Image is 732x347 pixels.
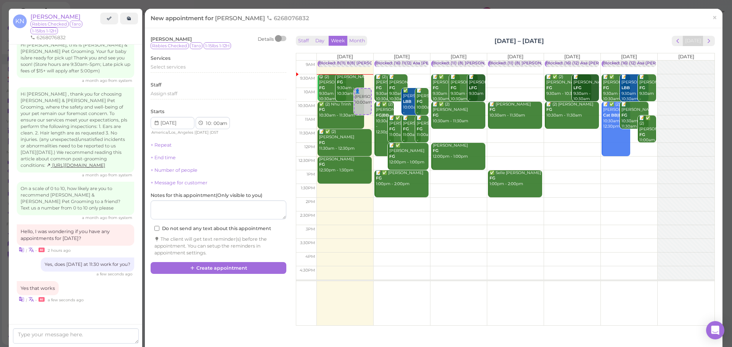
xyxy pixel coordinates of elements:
h2: [DATE] – [DATE] [494,37,544,45]
a: [URL][DOMAIN_NAME] [47,163,105,168]
span: [DATE] [451,54,467,59]
div: [PERSON_NAME] 12:30pm - 1:30pm [319,157,372,173]
span: [DATE] [621,54,637,59]
b: FG [603,85,609,90]
div: 📝 [PERSON_NAME] 9:30am - 10:30am [469,74,485,108]
b: FG [319,140,325,145]
span: [PERSON_NAME] [215,14,266,22]
span: Rabies Checked [151,42,189,49]
b: FG [376,85,382,90]
div: 📝 [PERSON_NAME] 9:30am - 10:30am [621,74,649,102]
b: LFG [469,85,477,90]
li: 6268076832 [29,34,67,41]
div: 📝 ✅ (2) [PERSON_NAME] 10:30am - 12:30pm [376,102,394,135]
div: The client will get text reminder(s) before the appointment. You can setup the reminders in appoi... [154,236,283,256]
div: 📝 ✅ (2) [PERSON_NAME] 10:30am - 11:30am [432,102,485,124]
b: FG [389,126,395,131]
span: Select services [151,64,186,70]
span: 9:30am [300,76,315,81]
span: 11am [305,117,315,122]
span: 10:30am [298,103,315,108]
span: KN [13,14,27,28]
div: ✅ Selle [PERSON_NAME] 1:00pm - 2:00pm [489,170,542,187]
button: prev [672,36,684,46]
span: 4pm [305,254,315,259]
div: Hello, I was wondering if you have any appointments for [DATE]? [17,224,134,246]
b: FG [376,176,382,181]
span: 10am [304,90,315,94]
div: 📝 ✅ [PERSON_NAME] 9:30am - 10:30am [432,74,460,102]
div: ✅ [PERSON_NAME] 10:00am - 11:00am [403,88,421,122]
span: 11:30am [299,131,315,136]
div: 📝 [PERSON_NAME] 10:30am - 11:30am [489,102,542,118]
span: 09/22/2025 09:29am [48,297,83,302]
div: 📝 [PERSON_NAME] 9:30am - 10:30am [389,74,407,102]
span: New appointment for [151,14,311,22]
div: 📝 ✅ [PERSON_NAME] 9:30am - 10:30am [603,74,630,102]
b: FG [417,126,422,131]
span: 4:30pm [300,268,315,273]
span: from system [108,173,132,177]
div: On a scale of 0 to 10, how likely are you to recommend [PERSON_NAME] & [PERSON_NAME] Pet Grooming... [17,182,134,215]
span: 08/13/2025 03:58pm [82,173,108,177]
div: 📝 ✅ (2) [PERSON_NAME] 11:30am - 12:30pm [319,129,372,152]
span: [DATE] [507,54,523,59]
span: × [712,12,717,23]
span: 1pm [307,172,315,177]
b: FG [490,107,495,112]
b: Cat BB|BB [603,113,624,118]
div: Hi [PERSON_NAME], this is [PERSON_NAME] & [PERSON_NAME] Pet Grooming. Your fur baby is/are ready ... [17,38,134,78]
b: FG|BB [376,113,389,118]
span: 2:30pm [300,213,315,218]
span: Taro [70,21,82,27]
div: 📝 (2) [PERSON_NAME] 9:30am - 10:30am [376,74,394,102]
div: 📝 (2) [PERSON_NAME] 10:30am - 11:30am [546,102,599,118]
span: 3:30pm [300,240,315,245]
b: FG [319,85,325,90]
span: America/Los_Angeles [151,130,193,135]
div: | | [151,129,236,136]
b: FG [433,113,438,118]
div: Yes that works [17,281,59,296]
span: DST [211,130,218,135]
div: • [17,246,134,254]
span: 9am [306,62,315,67]
span: [DATE] [678,54,694,59]
b: LBB [403,99,411,104]
b: FG [490,176,495,181]
div: Yes, does [DATE] at 11:30 work for you? [41,257,134,272]
div: 😋 (2) [PERSON_NAME] 9:30am - 10:30am [319,74,346,102]
span: [DATE] [394,54,410,59]
input: Do not send any text about this appointment [154,226,159,231]
div: 📝 [PERSON_NAME] 11:00am - 12:00pm [403,115,421,149]
span: from system [108,215,132,220]
div: Blocked: (11) (8) [PERSON_NAME] • Appointment [489,61,588,66]
div: 📝 [PERSON_NAME] 11:00am - 12:00pm [416,115,429,149]
b: FG [319,107,325,112]
div: Details [258,36,274,43]
label: Staff [151,82,161,88]
span: 12:30pm [299,158,315,163]
a: [PERSON_NAME] [30,13,80,20]
button: Create appointment [151,262,286,274]
b: LBB [621,85,630,90]
div: 👤[PERSON_NAME] 10:00am [355,89,371,106]
b: FG [417,99,422,104]
div: • [17,295,134,303]
div: 📝 [PERSON_NAME] 10:00am - 11:00am [416,88,429,122]
div: 📝 [PERSON_NAME] 9:30am - 10:30am [639,74,656,108]
div: 📝 ✅ (2) [PERSON_NAME] 10:30am - 12:30pm [603,102,630,130]
div: 📝 [PERSON_NAME] 9:30am - 10:30am [450,74,478,102]
div: 📝 ✅ (2) [PERSON_NAME] 11:00am - 12:00pm [639,115,656,155]
b: FG [621,113,627,118]
div: Hi [PERSON_NAME] , thank you for choosing [PERSON_NAME] & [PERSON_NAME] Pet Grooming, where the s... [17,87,134,172]
span: 08/13/2025 03:58pm [82,215,108,220]
a: + Number of people [151,167,197,173]
b: FG [433,148,438,153]
label: Starts [151,108,164,115]
span: 1:30pm [301,185,315,190]
button: Month [347,36,367,46]
div: Open Intercom Messenger [706,321,724,339]
div: [PERSON_NAME] 12:00pm - 1:00pm [432,143,485,160]
div: 📝 ✅ (2) [PERSON_NAME] 11:00am - 12:00pm [389,115,407,149]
